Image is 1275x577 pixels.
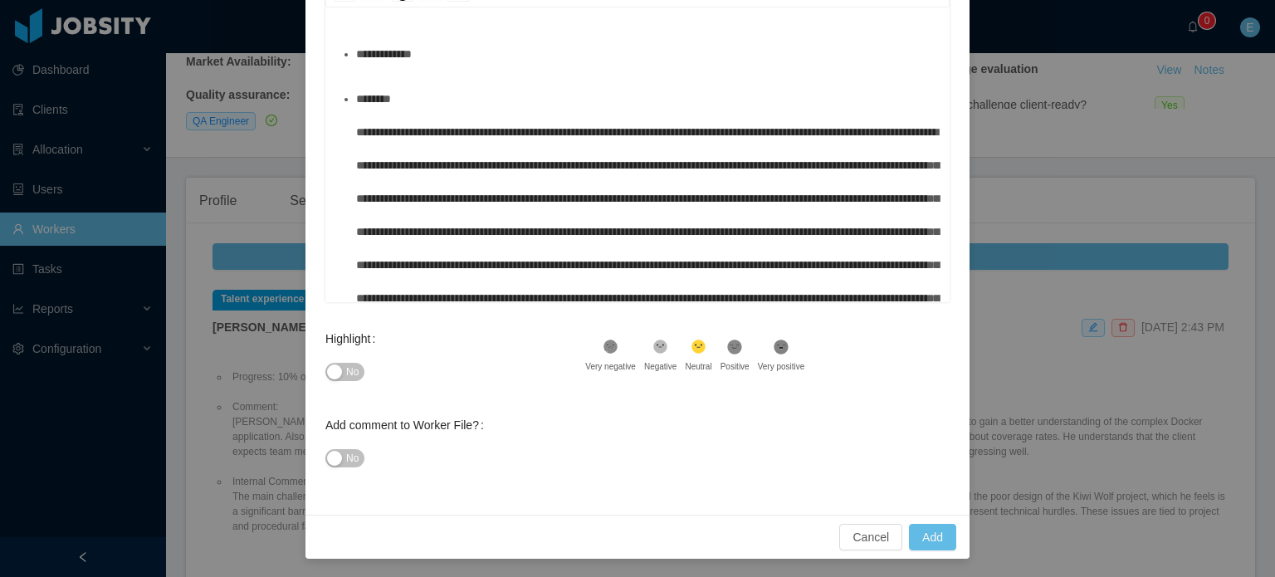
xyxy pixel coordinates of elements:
div: Very positive [758,360,805,373]
span: No [346,364,359,380]
button: Add comment to Worker File? [325,449,364,467]
div: To enrich screen reader interactions, please activate Accessibility in Grammarly extension settings [339,37,937,328]
button: Cancel [839,524,902,550]
span: No [346,450,359,467]
button: Add [909,524,956,550]
div: Very negative [585,360,636,373]
div: Positive [721,360,750,373]
div: Negative [644,360,677,373]
label: Add comment to Worker File? [325,418,491,432]
label: Highlight [325,332,382,345]
button: Highlight [325,363,364,381]
div: Neutral [685,360,711,373]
